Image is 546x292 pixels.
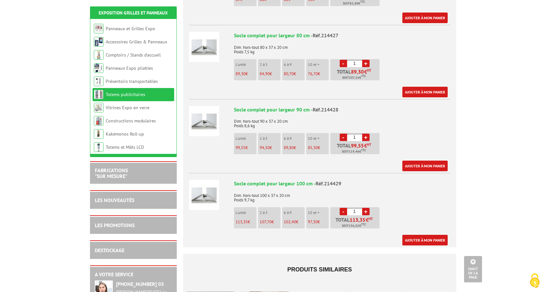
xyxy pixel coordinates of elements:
[106,131,144,137] a: Kakémonos Roll-up
[340,60,347,67] a: -
[236,72,256,76] p: €
[189,106,219,136] img: Socle complet pour largeur 90 cm
[364,143,367,148] span: €
[236,136,256,141] p: L'unité
[284,71,294,76] span: 80,70
[234,189,451,202] p: Dim. hors-tout 100 x 37 x 20 cm Poids 9,7 kg
[116,281,164,287] strong: [PHONE_NUMBER] 03
[260,146,281,150] p: €
[236,210,256,215] p: L'unité
[362,208,370,215] a: +
[95,197,134,203] a: LES NOUVEAUTÉS
[402,13,448,23] a: Ajouter à mon panier
[236,71,246,76] span: 89,30
[106,65,153,71] a: Panneaux Expo pliables
[361,223,366,226] sup: TTC
[308,146,329,150] p: €
[94,76,103,86] img: Présentoirs transportables
[106,78,158,84] a: Présentoirs transportables
[106,92,145,97] a: Totems publicitaires
[308,62,329,67] p: 10 et +
[106,144,144,150] a: Totems et Mâts LCD
[402,161,448,171] a: Ajouter à mon panier
[236,146,256,150] p: €
[106,105,149,111] a: Vitrines Expo en verre
[524,270,546,292] button: Cookies (fenêtre modale)
[236,219,248,225] span: 113,35
[94,90,103,99] img: Totems publicitaires
[284,136,305,141] p: 6 à 9
[95,272,172,278] h2: A votre service
[94,24,103,33] img: Panneaux et Grilles Expo
[308,219,318,225] span: 97,30
[367,142,371,147] sup: HT
[284,220,305,224] p: €
[402,235,448,245] a: Ajouter à mon panier
[94,129,103,139] img: Kakémonos Roll-up
[332,69,380,80] p: Total
[106,39,167,45] a: Accessoires Grilles & Panneaux
[350,217,366,222] span: 113,35
[366,217,369,222] span: €
[284,145,294,150] span: 89,80
[332,217,380,228] p: Total
[95,247,124,253] a: DESTOCKAGE
[106,52,161,58] a: Comptoirs / Stands d'accueil
[106,26,155,31] a: Panneaux et Grilles Expo
[284,72,305,76] p: €
[350,1,358,6] span: 82,80
[260,62,281,67] p: 2 à 5
[313,106,338,113] span: Réf.214428
[94,116,103,126] img: Constructions modulaires
[340,208,347,215] a: -
[343,1,365,6] span: Soit €
[308,210,329,215] p: 10 et +
[308,136,329,141] p: 10 et +
[189,180,219,210] img: Socle complet pour largeur 100 cm
[260,72,281,76] p: €
[284,62,305,67] p: 6 à 9
[351,69,364,74] span: 89,30
[364,69,367,74] span: €
[351,143,364,148] span: 99,55
[308,145,318,150] span: 85,30
[332,143,380,154] p: Total
[527,273,543,289] img: Cookies (fenêtre modale)
[234,180,451,187] div: Socle complet pour largeur 100 cm -
[94,103,103,112] img: Vitrines Expo en verre
[284,219,296,225] span: 102,40
[106,118,156,124] a: Constructions modulaires
[234,115,451,128] p: Dim. hors-tout 90 x 37 x 20 cm Poids 8,6 kg
[361,148,366,152] sup: TTC
[260,219,272,225] span: 107,70
[340,134,347,141] a: -
[308,220,329,224] p: €
[464,256,482,282] a: Haut de la page
[260,220,281,224] p: €
[361,74,366,78] sup: TTC
[349,223,359,228] span: 136,02
[402,87,448,97] a: Ajouter à mon panier
[342,223,366,228] span: Soit €
[369,217,373,221] sup: HT
[308,71,318,76] span: 76,70
[94,37,103,47] img: Accessoires Grilles & Panneaux
[94,63,103,73] img: Panneaux Expo pliables
[236,220,256,224] p: €
[234,106,451,113] div: Socle complet pour largeur 90 cm -
[260,71,270,76] span: 84,90
[349,149,359,154] span: 119,46
[94,50,103,60] img: Comptoirs / Stands d'accueil
[362,134,370,141] a: +
[260,210,281,215] p: 2 à 5
[234,41,451,54] p: Dim. hors-tout 80 x 37 x 20 cm Poids 7,5 kg
[260,136,281,141] p: 2 à 5
[284,146,305,150] p: €
[367,68,371,73] sup: HT
[342,75,366,80] span: Soit €
[95,222,135,228] a: LES PROMOTIONS
[260,145,270,150] span: 94,50
[234,32,451,39] div: Socle complet pour largeur 80 cm -
[313,32,338,39] span: Réf.214427
[236,62,256,67] p: L'unité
